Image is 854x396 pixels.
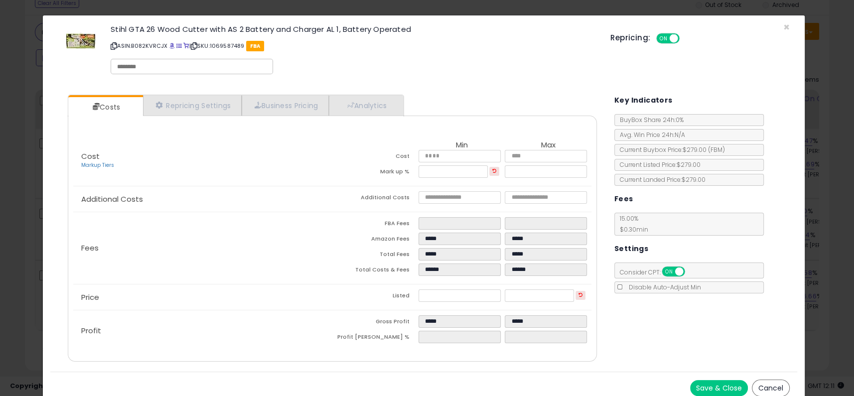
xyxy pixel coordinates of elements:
[614,193,633,205] h5: Fees
[332,165,419,181] td: Mark up %
[610,34,650,42] h5: Repricing:
[614,94,673,107] h5: Key Indicators
[690,380,748,396] button: Save & Close
[81,161,114,169] a: Markup Tiers
[73,152,332,169] p: Cost
[614,243,648,255] h5: Settings
[66,25,96,55] img: 4109Z3YGqnL._SL60_.jpg
[329,95,403,116] a: Analytics
[615,116,684,124] span: BuyBox Share 24h: 0%
[419,141,505,150] th: Min
[242,95,329,116] a: Business Pricing
[783,20,790,34] span: ×
[73,293,332,301] p: Price
[708,145,725,154] span: ( FBM )
[683,267,699,276] span: OFF
[332,315,419,331] td: Gross Profit
[176,42,182,50] a: All offer listings
[615,214,648,234] span: 15.00 %
[657,34,670,43] span: ON
[111,25,595,33] h3: Stihl GTA 26 Wood Cutter with AS 2 Battery and Charger AL 1, Battery Operated
[615,145,725,154] span: Current Buybox Price:
[332,217,419,233] td: FBA Fees
[73,327,332,335] p: Profit
[143,95,242,116] a: Repricing Settings
[332,264,419,279] td: Total Costs & Fees
[615,160,701,169] span: Current Listed Price: $279.00
[246,41,265,51] span: FBA
[615,225,648,234] span: $0.30 min
[332,233,419,248] td: Amazon Fees
[73,244,332,252] p: Fees
[615,268,698,276] span: Consider CPT:
[624,283,701,291] span: Disable Auto-Adjust Min
[615,175,706,184] span: Current Landed Price: $279.00
[332,331,419,346] td: Profit [PERSON_NAME] %
[683,145,725,154] span: $279.00
[615,131,685,139] span: Avg. Win Price 24h: N/A
[169,42,174,50] a: BuyBox page
[332,150,419,165] td: Cost
[68,97,142,117] a: Costs
[332,289,419,305] td: Listed
[73,195,332,203] p: Additional Costs
[505,141,591,150] th: Max
[663,267,675,276] span: ON
[332,248,419,264] td: Total Fees
[678,34,694,43] span: OFF
[111,38,595,54] p: ASIN: B082KVRCJX | SKU: 1069587489
[332,191,419,207] td: Additional Costs
[183,42,189,50] a: Your listing only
